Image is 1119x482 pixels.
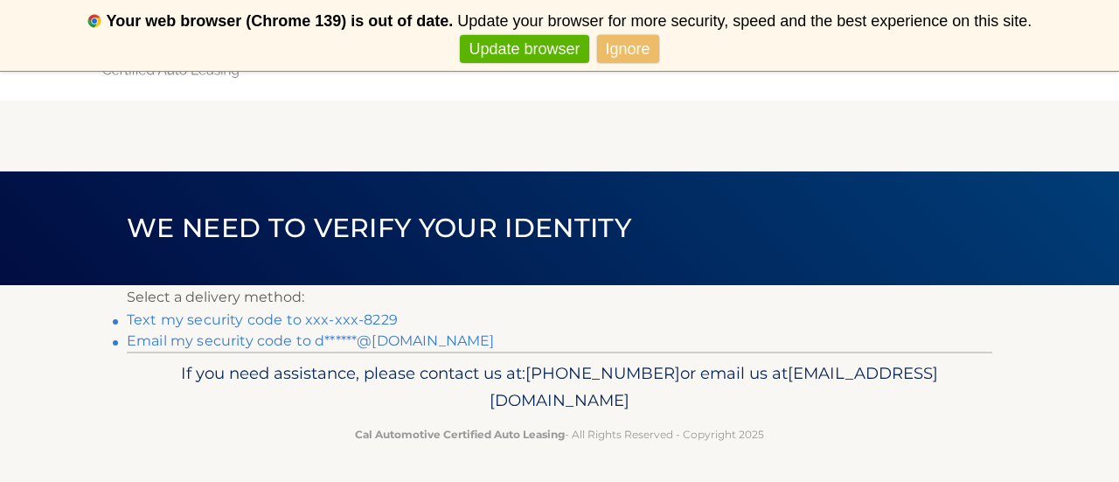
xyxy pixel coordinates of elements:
[597,35,659,64] a: Ignore
[138,360,981,416] p: If you need assistance, please contact us at: or email us at
[127,285,992,310] p: Select a delivery method:
[127,212,631,244] span: We need to verify your identity
[457,12,1032,30] span: Update your browser for more security, speed and the best experience on this site.
[107,12,454,30] b: Your web browser (Chrome 139) is out of date.
[127,311,398,328] a: Text my security code to xxx-xxx-8229
[127,332,495,349] a: Email my security code to d******@[DOMAIN_NAME]
[525,363,680,383] span: [PHONE_NUMBER]
[138,425,981,444] p: - All Rights Reserved - Copyright 2025
[355,428,565,441] strong: Cal Automotive Certified Auto Leasing
[460,35,588,64] a: Update browser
